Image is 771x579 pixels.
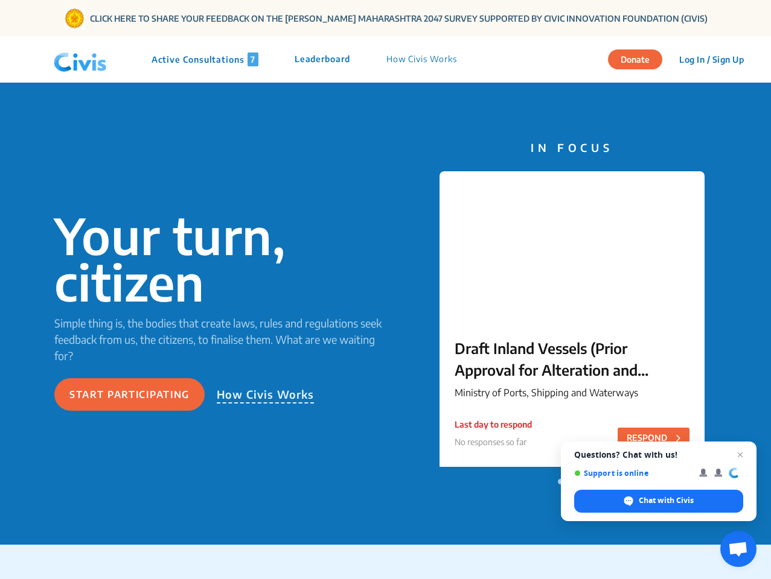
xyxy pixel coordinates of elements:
button: Start participating [54,378,205,411]
p: Draft Inland Vessels (Prior Approval for Alteration and Modification) Rules, 2025 [455,337,689,381]
button: Donate [608,49,662,69]
a: Open chat [720,531,757,567]
img: Gom Logo [64,8,85,29]
button: Log In / Sign Up [671,50,752,69]
span: Chat with Civis [639,495,694,506]
p: Leaderboard [295,52,350,66]
p: Active Consultations [152,52,258,66]
span: 7 [248,52,258,66]
span: No responses so far [455,437,526,447]
p: Your turn, citizen [54,212,386,305]
span: Questions? Chat with us! [574,450,743,460]
p: IN FOCUS [440,139,705,156]
p: How Civis Works [217,386,315,403]
img: navlogo.png [49,42,112,78]
p: Ministry of Ports, Shipping and Waterways [455,385,689,400]
p: Last day to respond [455,418,532,431]
button: RESPOND [618,428,689,448]
p: Simple thing is, the bodies that create laws, rules and regulations seek feedback from us, the ci... [54,315,386,364]
span: Chat with Civis [574,490,743,513]
span: Support is online [574,469,691,478]
a: CLICK HERE TO SHARE YOUR FEEDBACK ON THE [PERSON_NAME] MAHARASHTRA 2047 SURVEY SUPPORTED BY CIVIC... [90,12,708,25]
a: Draft Inland Vessels (Prior Approval for Alteration and Modification) Rules, 2025Ministry of Port... [440,171,705,473]
a: Donate [608,52,671,65]
p: How Civis Works [386,52,457,66]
